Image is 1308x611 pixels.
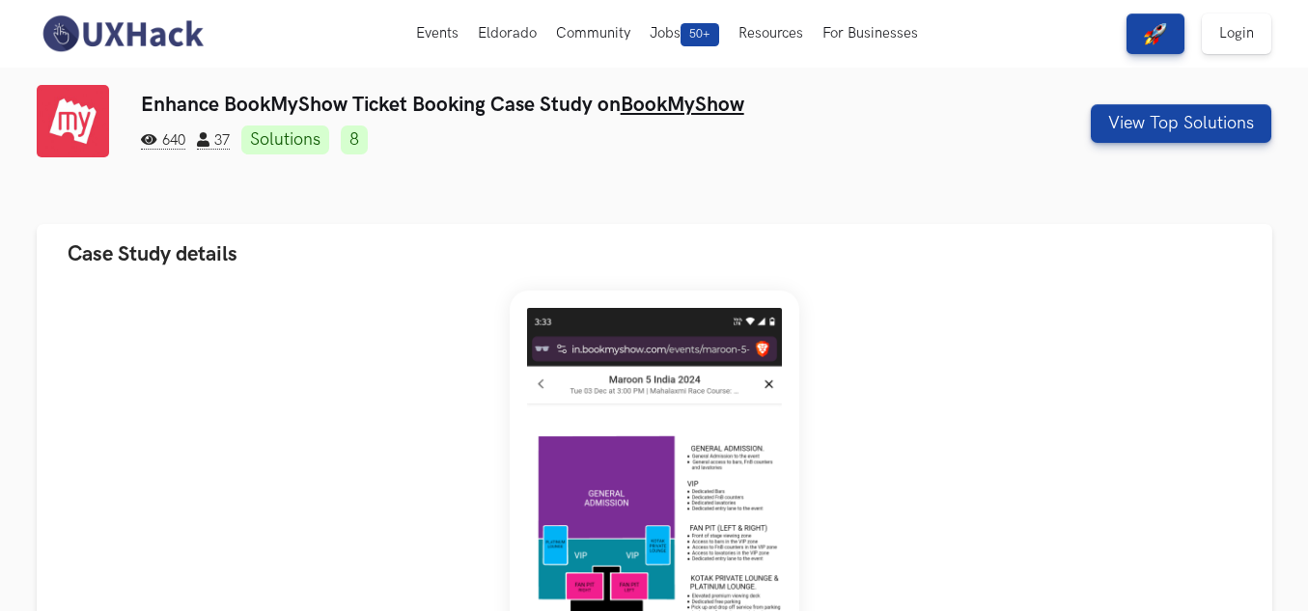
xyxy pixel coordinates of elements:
[141,93,959,117] h3: Enhance BookMyShow Ticket Booking Case Study on
[68,241,237,267] span: Case Study details
[197,132,230,150] span: 37
[1144,22,1167,45] img: rocket
[37,85,109,157] img: BookMyShow logo
[37,224,1272,285] button: Case Study details
[37,14,209,54] img: UXHack-logo.png
[141,132,185,150] span: 640
[621,93,744,117] a: BookMyShow
[1091,104,1271,143] button: View Top Solutions
[1202,14,1271,54] a: Login
[341,125,368,154] a: 8
[681,23,719,46] span: 50+
[241,125,329,154] a: Solutions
